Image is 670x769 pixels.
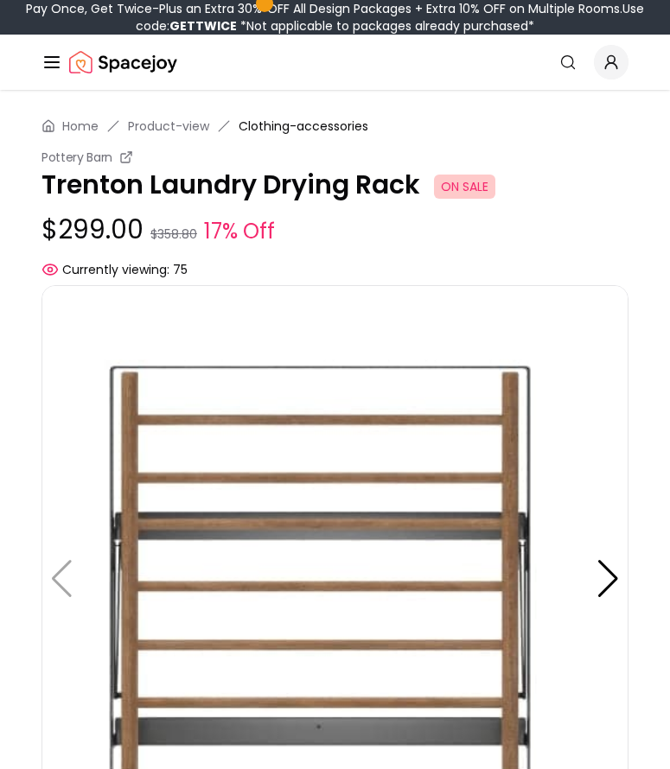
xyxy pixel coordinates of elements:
a: Product-view [128,118,209,135]
p: Trenton Laundry Drying Rack [41,169,629,200]
img: Spacejoy Logo [69,45,177,79]
small: 17% Off [204,216,275,247]
span: Currently viewing: [62,261,169,278]
a: Home [62,118,99,135]
nav: Global [41,35,629,90]
span: ON SALE [434,175,495,199]
p: $299.00 [41,214,629,247]
small: $358.80 [150,226,197,243]
a: Spacejoy [69,45,177,79]
small: Pottery Barn [41,149,112,166]
span: 75 [173,261,188,278]
b: GETTWICE [169,17,237,35]
nav: breadcrumb [41,118,629,135]
span: Clothing-accessories [239,118,368,135]
span: *Not applicable to packages already purchased* [237,17,534,35]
